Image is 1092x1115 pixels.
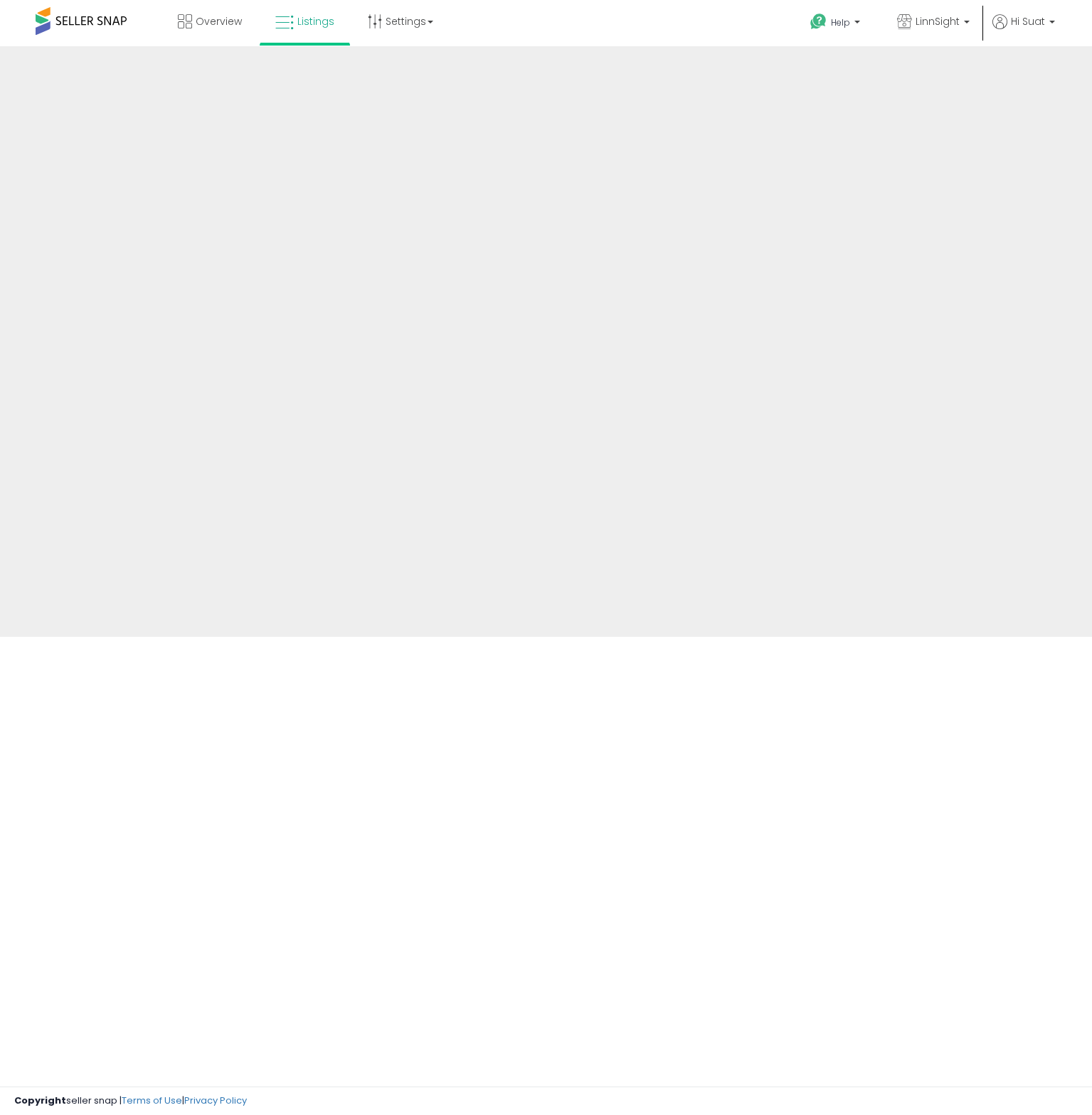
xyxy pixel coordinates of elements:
[799,2,874,46] a: Help
[297,14,334,28] span: Listings
[992,14,1055,46] a: Hi Suat
[196,14,242,28] span: Overview
[810,13,827,31] i: Get Help
[1011,14,1045,28] span: Hi Suat
[831,16,850,28] span: Help
[916,14,960,28] span: LinnSight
